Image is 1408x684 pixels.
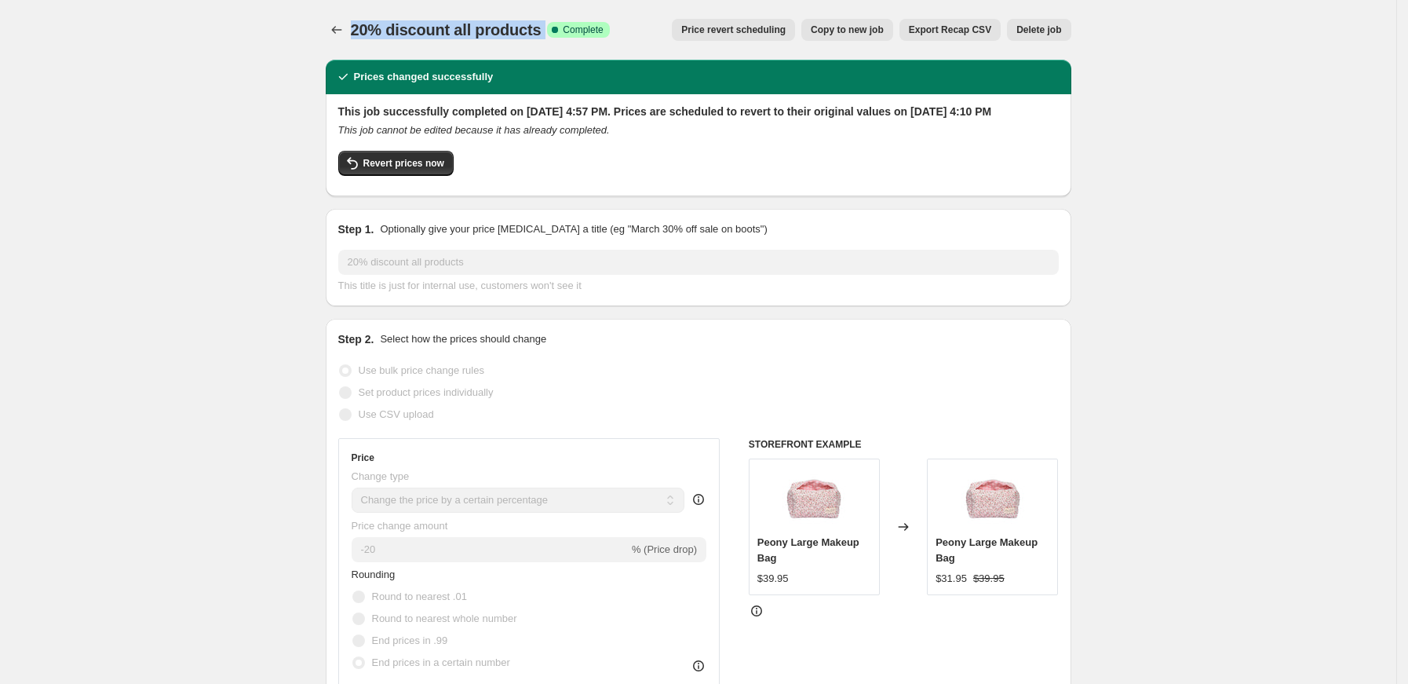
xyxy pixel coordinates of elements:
span: Peony Large Makeup Bag [757,536,859,564]
h2: Step 1. [338,221,374,237]
h3: Price [352,452,374,464]
span: This title is just for internal use, customers won't see it [338,280,582,291]
span: Change type [352,470,410,482]
span: Revert prices now [363,157,444,170]
span: Export Recap CSV [909,24,991,36]
button: Copy to new job [801,19,893,41]
input: -15 [352,537,629,562]
span: Round to nearest .01 [372,591,467,602]
span: Delete job [1016,24,1061,36]
strike: $39.95 [973,571,1005,587]
i: This job cannot be edited because it has already completed. [338,124,610,136]
p: Select how the prices should change [380,331,546,347]
div: help [691,492,706,507]
button: Price revert scheduling [672,19,795,41]
span: End prices in .99 [372,635,448,646]
button: Export Recap CSV [899,19,1001,41]
span: Set product prices individually [359,386,494,398]
span: Round to nearest whole number [372,613,517,624]
span: Rounding [352,569,396,580]
h2: Step 2. [338,331,374,347]
h6: STOREFRONT EXAMPLE [749,438,1059,451]
span: Use CSV upload [359,408,434,420]
span: Price change amount [352,520,448,532]
span: Copy to new job [811,24,884,36]
h2: Prices changed successfully [354,69,494,85]
span: End prices in a certain number [372,657,510,668]
div: $31.95 [936,571,967,587]
h2: This job successfully completed on [DATE] 4:57 PM. Prices are scheduled to revert to their origin... [338,104,1059,119]
button: Revert prices now [338,151,454,176]
span: 20% discount all products [351,21,542,38]
span: Use bulk price change rules [359,364,484,376]
input: 30% off holiday sale [338,250,1059,275]
img: moon-nude-peony-large-makeup-bag-41201908580632_80x.jpg [782,467,845,530]
span: Peony Large Makeup Bag [936,536,1038,564]
span: Complete [563,24,603,36]
span: % (Price drop) [632,543,697,555]
button: Price change jobs [326,19,348,41]
button: Delete job [1007,19,1071,41]
span: Price revert scheduling [681,24,786,36]
p: Optionally give your price [MEDICAL_DATA] a title (eg "March 30% off sale on boots") [380,221,767,237]
img: moon-nude-peony-large-makeup-bag-41201908580632_80x.jpg [961,467,1024,530]
div: $39.95 [757,571,789,587]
